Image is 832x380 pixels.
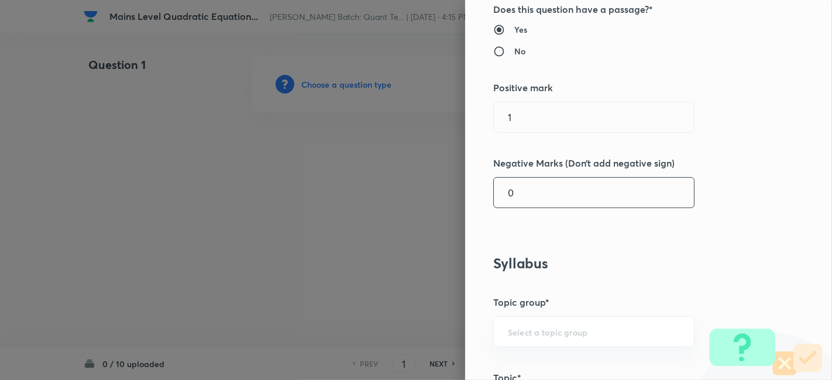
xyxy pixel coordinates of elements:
input: Select a topic group [508,326,680,337]
input: Positive marks [494,102,694,132]
h5: Does this question have a passage?* [493,2,765,16]
h5: Positive mark [493,81,765,95]
h6: No [514,45,525,57]
h5: Topic group* [493,295,765,309]
h5: Negative Marks (Don’t add negative sign) [493,156,765,170]
h3: Syllabus [493,255,765,272]
input: Negative marks [494,178,694,208]
button: Open [687,331,690,333]
h6: Yes [514,23,527,36]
